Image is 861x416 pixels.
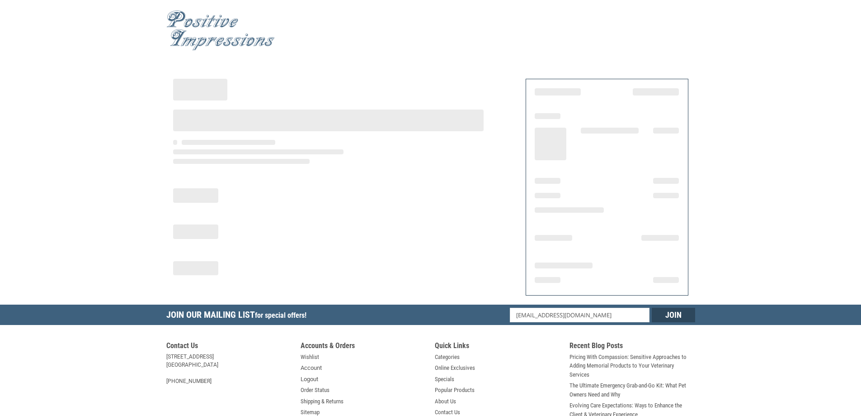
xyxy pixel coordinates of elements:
input: Join [652,308,695,322]
a: Wishlist [301,353,319,362]
a: Account [301,363,322,373]
a: Order Status [301,386,329,395]
a: Online Exclusives [435,363,475,373]
span: for special offers! [255,311,306,320]
input: Email [510,308,649,322]
h5: Join Our Mailing List [166,305,311,328]
a: Popular Products [435,386,475,395]
a: Pricing With Compassion: Sensitive Approaches to Adding Memorial Products to Your Veterinary Serv... [569,353,695,379]
h5: Accounts & Orders [301,341,426,353]
img: Positive Impressions [166,10,275,51]
a: The Ultimate Emergency Grab-and-Go Kit: What Pet Owners Need and Why [569,381,695,399]
a: Categories [435,353,460,362]
a: About Us [435,397,456,406]
h5: Quick Links [435,341,560,353]
a: Specials [435,375,454,384]
a: Shipping & Returns [301,397,343,406]
a: Logout [301,375,318,384]
h5: Contact Us [166,341,292,353]
h5: Recent Blog Posts [569,341,695,353]
address: [STREET_ADDRESS] [GEOGRAPHIC_DATA] [PHONE_NUMBER] [166,353,292,385]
